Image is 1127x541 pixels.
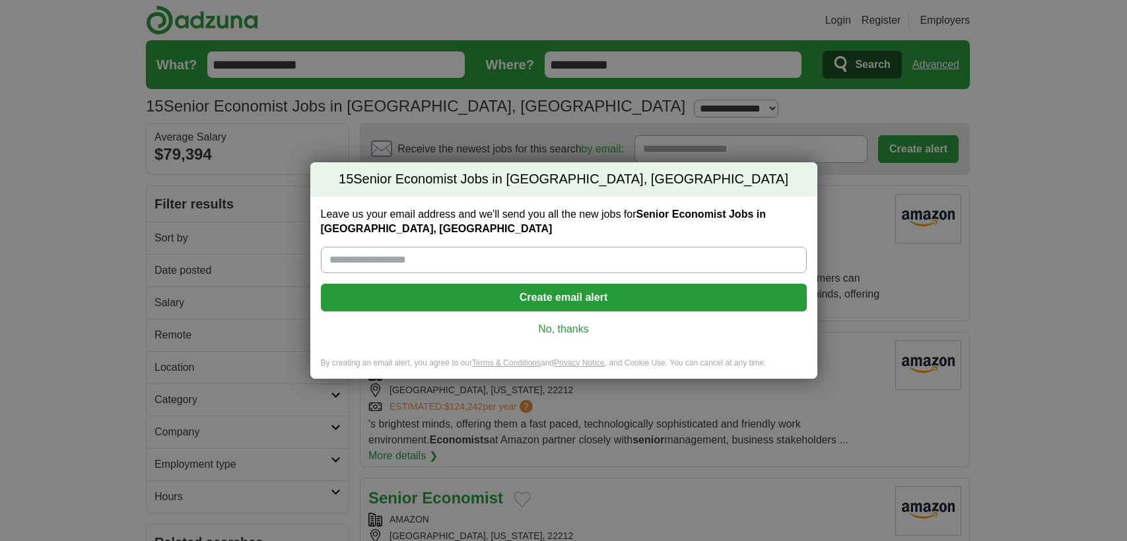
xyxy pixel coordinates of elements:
[321,207,807,236] label: Leave us your email address and we'll send you all the new jobs for
[472,358,541,367] a: Terms & Conditions
[310,162,817,197] h2: Senior Economist Jobs in [GEOGRAPHIC_DATA], [GEOGRAPHIC_DATA]
[339,170,353,189] span: 15
[321,208,766,234] strong: Senior Economist Jobs in [GEOGRAPHIC_DATA], [GEOGRAPHIC_DATA]
[310,358,817,379] div: By creating an email alert, you agree to our and , and Cookie Use. You can cancel at any time.
[331,322,796,336] a: No, thanks
[321,284,807,311] button: Create email alert
[554,358,605,367] a: Privacy Notice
